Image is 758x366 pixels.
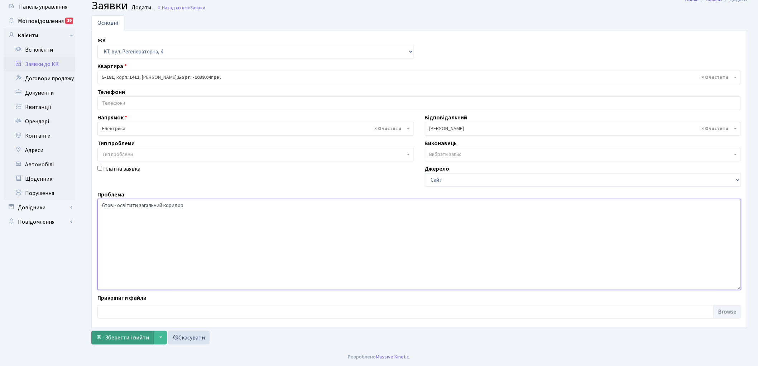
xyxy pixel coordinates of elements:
[702,125,729,132] span: Видалити всі елементи
[19,3,67,11] span: Панель управління
[157,4,205,11] a: Назад до всіхЗаявки
[4,186,75,200] a: Порушення
[102,74,732,81] span: <b>5-181</b>, корп.: <b>1411</b>, Кушнарчук Наталія Юріївна, <b>Борг: -1039.04грн.</b>
[4,43,75,57] a: Всі клієнти
[4,143,75,157] a: Адреси
[97,122,414,136] span: Електрика
[4,86,75,100] a: Документи
[168,331,210,344] a: Скасувати
[65,18,73,24] div: 19
[4,57,75,71] a: Заявки до КК
[4,14,75,28] a: Мої повідомлення19
[430,151,462,158] span: Вибрати запис
[91,15,124,30] a: Основні
[97,113,127,122] label: Напрямок
[430,125,733,132] span: Корчун А. А.
[4,114,75,129] a: Орендарі
[178,74,221,81] b: Борг: -1039.04грн.
[376,353,409,361] a: Massive Kinetic
[130,4,153,11] small: Додати .
[702,74,729,81] span: Видалити всі елементи
[97,62,127,71] label: Квартира
[98,97,741,110] input: Телефони
[102,151,133,158] span: Тип проблеми
[103,165,140,173] label: Платна заявка
[375,125,402,132] span: Видалити всі елементи
[4,157,75,172] a: Автомобілі
[129,74,139,81] b: 1411
[425,113,467,122] label: Відповідальний
[102,74,114,81] b: 5-181
[97,294,147,302] label: Прикріпити файли
[425,139,457,148] label: Виконавець
[4,100,75,114] a: Квитанції
[190,4,205,11] span: Заявки
[4,71,75,86] a: Договори продажу
[4,129,75,143] a: Контакти
[4,172,75,186] a: Щоденник
[425,165,450,173] label: Джерело
[105,334,149,342] span: Зберегти і вийти
[97,36,106,45] label: ЖК
[91,331,154,344] button: Зберегти і вийти
[425,122,742,136] span: Корчун А. А.
[4,215,75,229] a: Повідомлення
[97,190,124,199] label: Проблема
[4,200,75,215] a: Довідники
[97,88,125,96] label: Телефони
[97,71,741,84] span: <b>5-181</b>, корп.: <b>1411</b>, Кушнарчук Наталія Юріївна, <b>Борг: -1039.04грн.</b>
[4,28,75,43] a: Клієнти
[18,17,64,25] span: Мої повідомлення
[97,139,135,148] label: Тип проблеми
[102,125,405,132] span: Електрика
[348,353,410,361] div: Розроблено .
